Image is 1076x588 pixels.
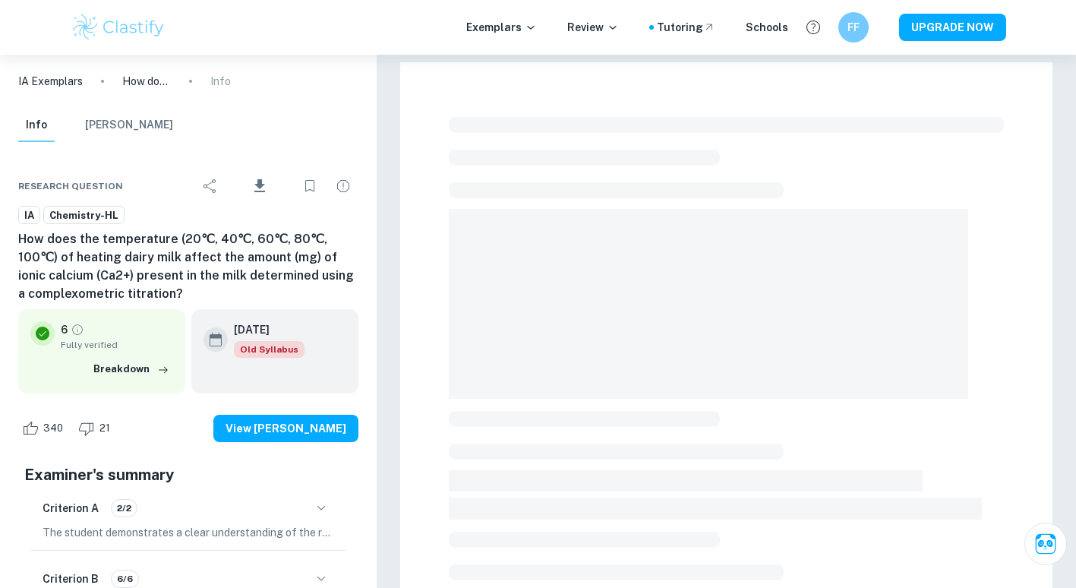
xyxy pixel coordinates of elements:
[295,171,325,201] div: Bookmark
[35,421,71,436] span: 340
[18,179,123,193] span: Research question
[899,14,1006,41] button: UPGRADE NOW
[210,73,231,90] p: Info
[43,571,99,587] h6: Criterion B
[18,230,358,303] h6: How does the temperature (20℃, 40℃, 60℃, 80℃, 100℃) of heating dairy milk affect the amount (mg) ...
[229,166,292,206] div: Download
[24,463,352,486] h5: Examiner's summary
[18,416,71,441] div: Like
[234,341,304,358] span: Old Syllabus
[112,501,137,515] span: 2/2
[43,500,99,517] h6: Criterion A
[195,171,226,201] div: Share
[61,338,173,352] span: Fully verified
[43,524,334,541] p: The student demonstrates a clear understanding of the relevance of the chosen topic and research ...
[844,19,862,36] h6: FF
[71,323,84,337] a: Grade fully verified
[18,109,55,142] button: Info
[19,208,39,223] span: IA
[44,208,124,223] span: Chemistry-HL
[800,14,826,40] button: Help and Feedback
[43,206,125,225] a: Chemistry-HL
[112,572,138,586] span: 6/6
[18,206,40,225] a: IA
[122,73,171,90] p: How does the temperature (20℃, 40℃, 60℃, 80℃, 100℃) of heating dairy milk affect the amount (mg) ...
[466,19,537,36] p: Exemplars
[567,19,619,36] p: Review
[838,12,869,43] button: FF
[746,19,788,36] a: Schools
[71,12,167,43] img: Clastify logo
[1024,523,1067,565] button: Ask Clai
[328,171,358,201] div: Report issue
[61,321,68,338] p: 6
[657,19,715,36] a: Tutoring
[90,358,173,381] button: Breakdown
[234,321,292,338] h6: [DATE]
[213,415,358,442] button: View [PERSON_NAME]
[85,109,173,142] button: [PERSON_NAME]
[91,421,118,436] span: 21
[74,416,118,441] div: Dislike
[234,341,304,358] div: Starting from the May 2025 session, the Chemistry IA requirements have changed. It's OK to refer ...
[18,73,83,90] a: IA Exemplars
